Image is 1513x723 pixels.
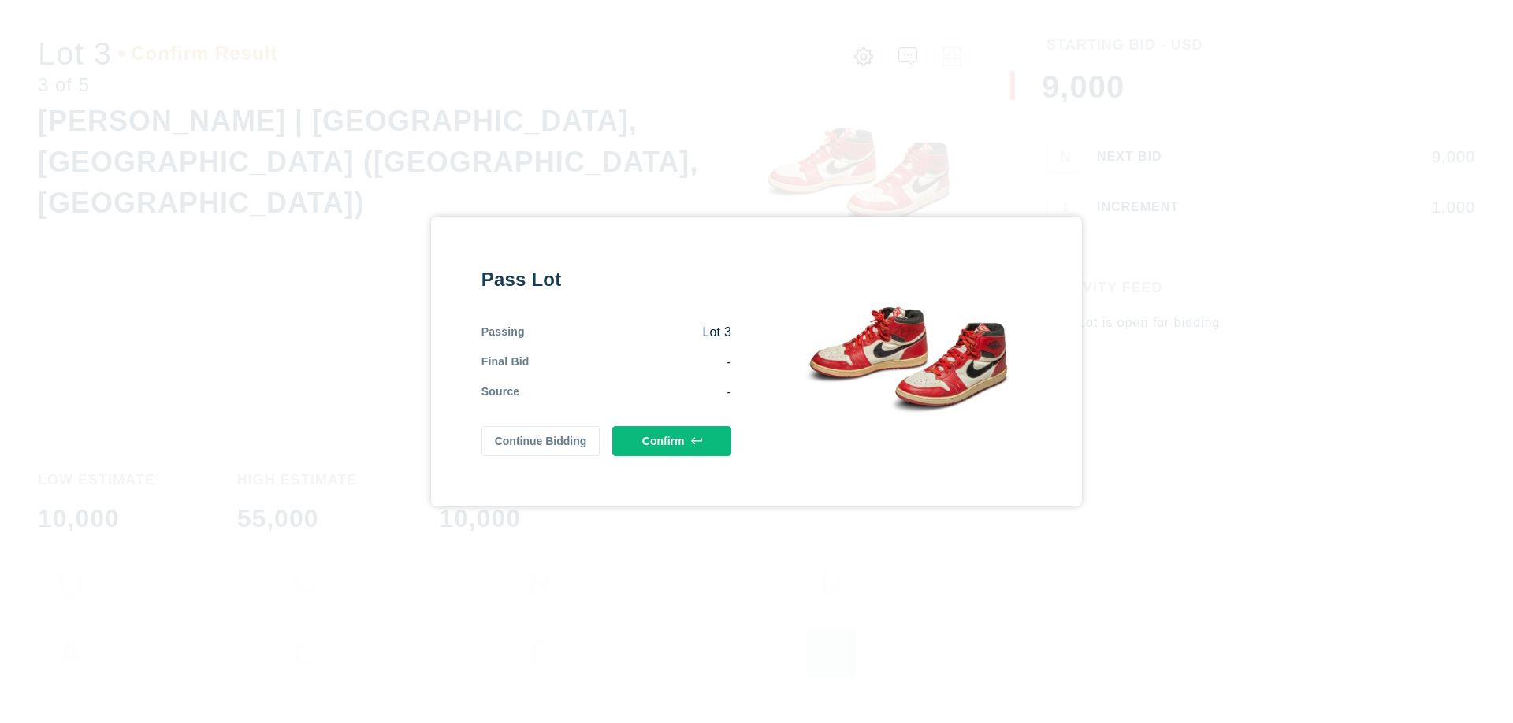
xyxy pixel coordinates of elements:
[525,324,731,341] div: Lot 3
[530,354,731,371] div: -
[519,384,731,401] div: -
[481,426,600,456] button: Continue Bidding
[481,324,525,341] div: Passing
[481,267,731,292] div: Pass Lot
[612,426,731,456] button: Confirm
[481,354,530,371] div: Final Bid
[481,384,520,401] div: Source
